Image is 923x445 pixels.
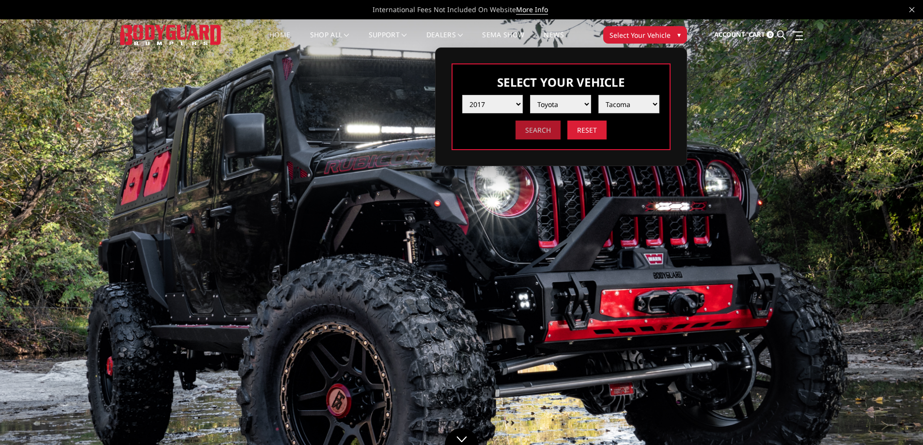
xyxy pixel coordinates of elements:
span: 0 [767,31,774,38]
a: Click to Down [445,428,479,445]
a: Dealers [426,31,463,50]
a: More Info [516,5,548,15]
a: SEMA Show [482,31,524,50]
span: ▾ [677,30,681,40]
input: Reset [567,121,607,139]
a: shop all [310,31,349,50]
button: 1 of 5 [878,242,888,258]
iframe: Chat Widget [875,399,923,445]
a: Home [269,31,290,50]
button: 3 of 5 [878,273,888,289]
a: Cart 0 [749,22,774,48]
span: Select Your Vehicle [610,30,671,40]
img: BODYGUARD BUMPERS [120,25,222,45]
input: Search [516,121,561,139]
h3: Select Your Vehicle [462,74,660,90]
button: Select Your Vehicle [603,26,687,44]
button: 4 of 5 [878,289,888,304]
span: Cart [749,30,765,39]
span: Account [714,30,745,39]
button: 5 of 5 [878,304,888,320]
a: Support [369,31,407,50]
a: Account [714,22,745,48]
button: 2 of 5 [878,258,888,273]
a: News [544,31,563,50]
